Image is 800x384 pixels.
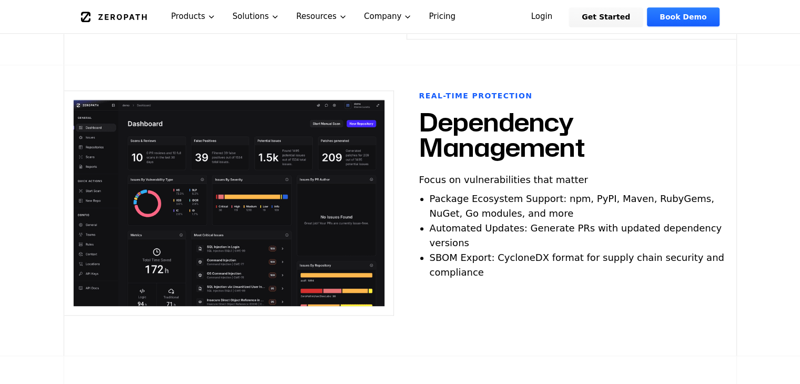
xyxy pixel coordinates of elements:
h2: Dependency Management [419,109,724,160]
img: Dependency Management [73,99,385,306]
span: Automated Updates: Generate PRs with updated dependency versions [430,223,722,248]
h6: Real-time Protection [419,90,533,101]
p: Focus on vulnerabilities that matter [419,173,588,187]
span: Package Ecosystem Support: npm, PyPI, Maven, RubyGems, NuGet, Go modules, and more [430,193,714,219]
a: Book Demo [647,7,719,26]
span: SBOM Export: CycloneDX format for supply chain security and compliance [430,252,724,278]
a: Login [519,7,565,26]
a: Get Started [569,7,643,26]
